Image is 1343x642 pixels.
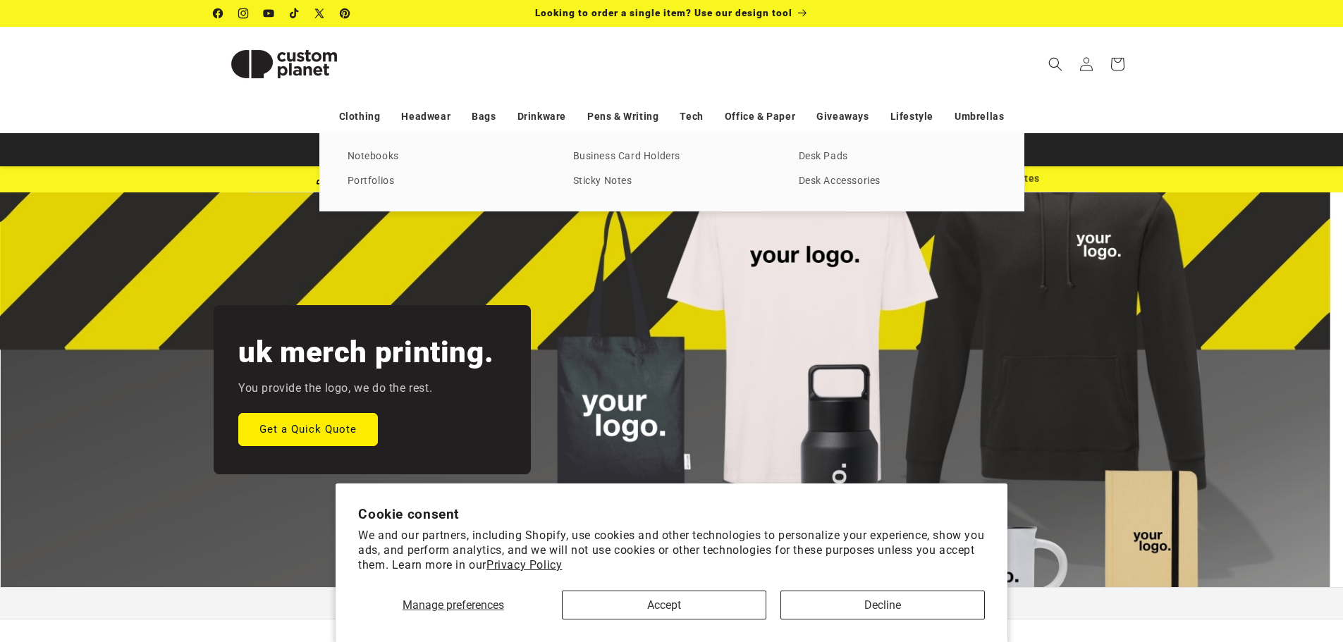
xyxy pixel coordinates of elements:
a: Desk Accessories [799,172,996,191]
a: Bags [472,104,496,129]
a: Notebooks [348,147,545,166]
a: Custom Planet [208,27,360,101]
img: Custom Planet [214,32,355,96]
h2: uk merch printing. [238,333,493,371]
a: Giveaways [816,104,869,129]
span: Looking to order a single item? Use our design tool [535,7,792,18]
a: Drinkware [517,104,566,129]
span: Manage preferences [403,598,504,612]
button: Accept [562,591,766,619]
button: Manage preferences [358,591,548,619]
a: Portfolios [348,172,545,191]
a: Get a Quick Quote [238,412,378,445]
p: We and our partners, including Shopify, use cookies and other technologies to personalize your ex... [358,529,985,572]
a: Sticky Notes [573,172,771,191]
a: Office & Paper [725,104,795,129]
a: Pens & Writing [587,104,658,129]
a: Desk Pads [799,147,996,166]
p: You provide the logo, we do the rest. [238,378,432,399]
a: Headwear [401,104,450,129]
a: Clothing [339,104,381,129]
a: Umbrellas [955,104,1004,129]
button: Decline [780,591,985,619]
a: Privacy Policy [486,558,562,572]
h2: Cookie consent [358,506,985,522]
a: Lifestyle [890,104,933,129]
a: Business Card Holders [573,147,771,166]
a: Tech [680,104,703,129]
summary: Search [1040,49,1071,80]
